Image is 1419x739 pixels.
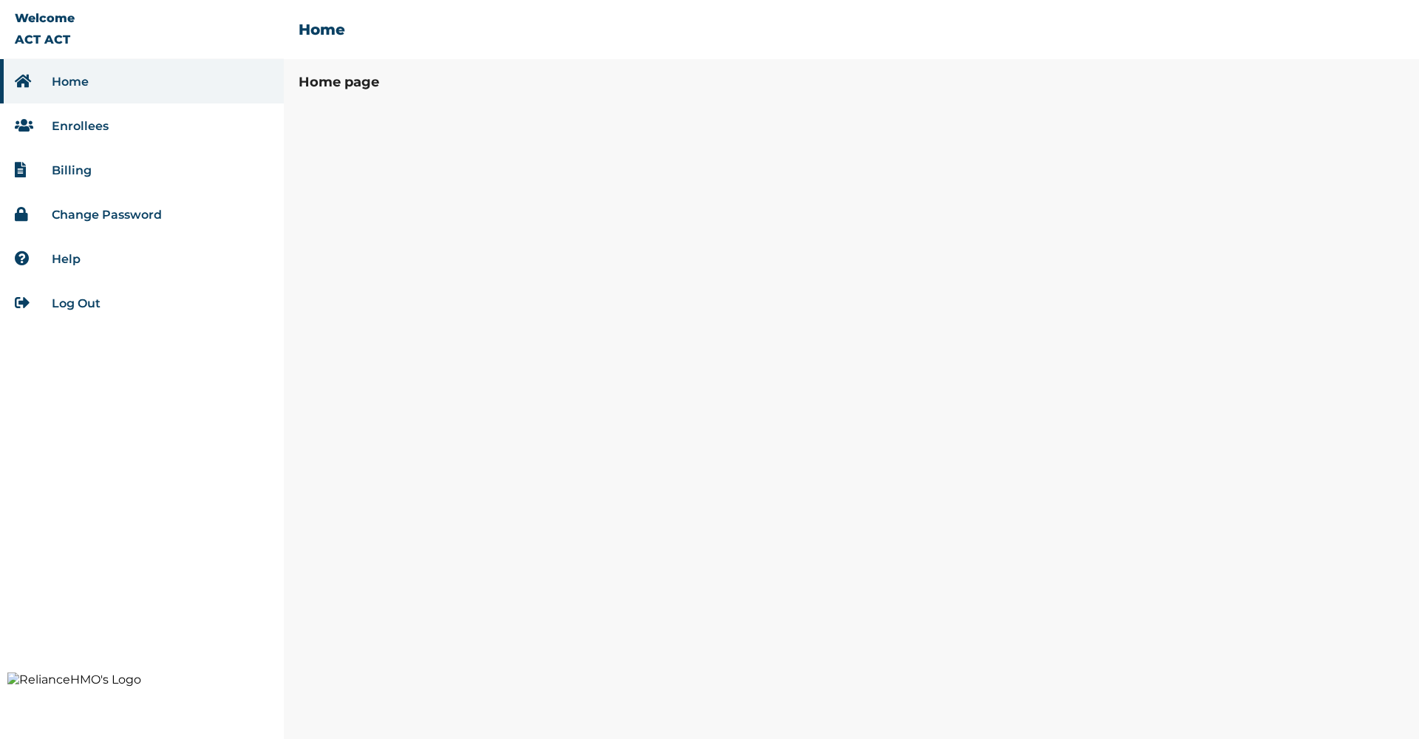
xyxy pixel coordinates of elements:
img: RelianceHMO's Logo [7,672,276,687]
a: Home [52,75,89,89]
a: Change Password [52,208,162,222]
p: ACT ACT [15,33,70,47]
h3: Home page [299,74,1404,90]
a: Enrollees [52,119,109,133]
a: Help [52,252,81,266]
h2: Home [299,21,345,38]
p: Welcome [15,11,75,25]
a: Log Out [52,296,101,310]
a: Billing [52,163,92,177]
